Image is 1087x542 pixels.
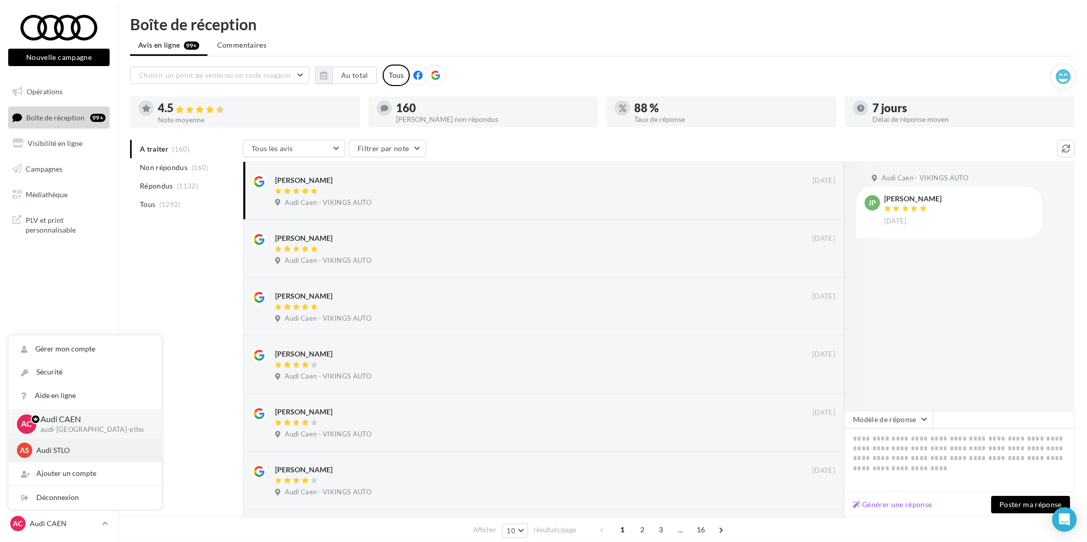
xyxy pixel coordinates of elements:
[614,522,631,538] span: 1
[285,488,371,497] span: Audi Caen - VIKINGS AUTO
[383,65,410,86] div: Tous
[28,139,82,148] span: Visibilité en ligne
[158,102,352,114] div: 4.5
[139,71,290,79] span: Choisir un point de vente ou un code magasin
[252,144,293,153] span: Tous les avis
[140,199,155,210] span: Tous
[177,182,198,190] span: (1132)
[9,462,161,485] div: Ajouter un compte
[812,292,835,301] span: [DATE]
[8,514,110,533] a: AC Audi CAEN
[812,234,835,243] span: [DATE]
[349,140,426,157] button: Filtrer par note
[275,175,332,185] div: [PERSON_NAME]
[27,87,62,96] span: Opérations
[9,486,161,509] div: Déconnexion
[634,116,828,123] div: Taux de réponse
[26,213,106,235] span: PLV et print personnalisable
[315,67,377,84] button: Au total
[9,338,161,361] a: Gérer mon compte
[812,408,835,418] span: [DATE]
[40,413,145,425] p: Audi CAEN
[332,67,377,84] button: Au total
[693,522,709,538] span: 16
[872,116,1067,123] div: Délai de réponse moyen
[285,256,371,265] span: Audi Caen - VIKINGS AUTO
[502,524,528,538] button: 10
[285,314,371,323] span: Audi Caen - VIKINGS AUTO
[9,361,161,384] a: Sécurité
[534,525,576,535] span: résultats/page
[130,67,309,84] button: Choisir un point de vente ou un code magasin
[507,527,515,535] span: 10
[275,465,332,475] div: [PERSON_NAME]
[275,407,332,417] div: [PERSON_NAME]
[673,522,689,538] span: ...
[285,198,371,207] span: Audi Caen - VIKINGS AUTO
[812,466,835,475] span: [DATE]
[13,518,23,529] span: AC
[634,522,651,538] span: 2
[473,525,496,535] span: Afficher
[275,233,332,243] div: [PERSON_NAME]
[158,116,352,123] div: Note moyenne
[21,418,32,430] span: AC
[6,184,112,205] a: Médiathèque
[140,162,187,173] span: Non répondus
[884,195,942,202] div: [PERSON_NAME]
[285,372,371,381] span: Audi Caen - VIKINGS AUTO
[872,102,1067,114] div: 7 jours
[217,40,266,50] span: Commentaires
[396,102,590,114] div: 160
[192,163,209,172] span: (160)
[285,430,371,439] span: Audi Caen - VIKINGS AUTO
[26,113,85,121] span: Boîte de réception
[812,350,835,359] span: [DATE]
[275,349,332,359] div: [PERSON_NAME]
[6,107,112,129] a: Boîte de réception99+
[6,81,112,102] a: Opérations
[26,190,68,198] span: Médiathèque
[6,133,112,154] a: Visibilité en ligne
[812,176,835,185] span: [DATE]
[20,445,29,455] span: AS
[40,425,145,434] p: audi-[GEOGRAPHIC_DATA]-etho
[653,522,669,538] span: 3
[6,158,112,180] a: Campagnes
[882,174,968,183] span: Audi Caen - VIKINGS AUTO
[9,384,161,407] a: Aide en ligne
[6,209,112,239] a: PLV et print personnalisable
[30,518,98,529] p: Audi CAEN
[26,164,62,173] span: Campagnes
[634,102,828,114] div: 88 %
[849,498,936,511] button: Générer une réponse
[8,49,110,66] button: Nouvelle campagne
[844,411,933,428] button: Modèle de réponse
[884,217,907,226] span: [DATE]
[90,114,106,122] div: 99+
[869,198,876,208] span: JP
[36,445,149,455] p: Audi STLO
[159,200,181,209] span: (1292)
[130,16,1075,32] div: Boîte de réception
[1052,507,1077,532] div: Open Intercom Messenger
[243,140,345,157] button: Tous les avis
[275,291,332,301] div: [PERSON_NAME]
[396,116,590,123] div: [PERSON_NAME] non répondus
[991,496,1070,513] button: Poster ma réponse
[140,181,173,191] span: Répondus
